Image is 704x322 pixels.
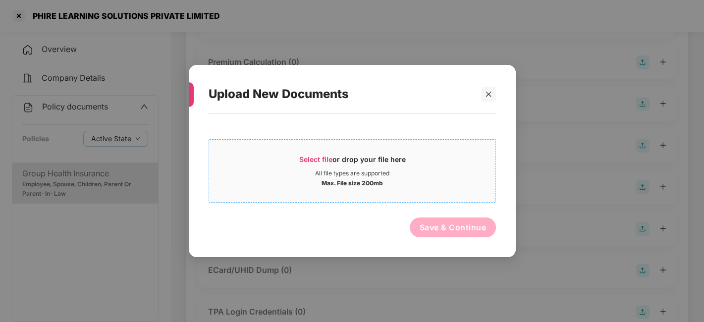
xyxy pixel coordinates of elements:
button: Save & Continue [409,217,496,237]
div: or drop your file here [299,155,405,169]
span: Select file [299,155,332,163]
div: Upload New Documents [209,75,472,113]
span: close [485,91,491,98]
span: Select fileor drop your file hereAll file types are supportedMax. File size 200mb [209,147,495,195]
div: All file types are supported [315,169,389,177]
div: Max. File size 200mb [322,177,383,187]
